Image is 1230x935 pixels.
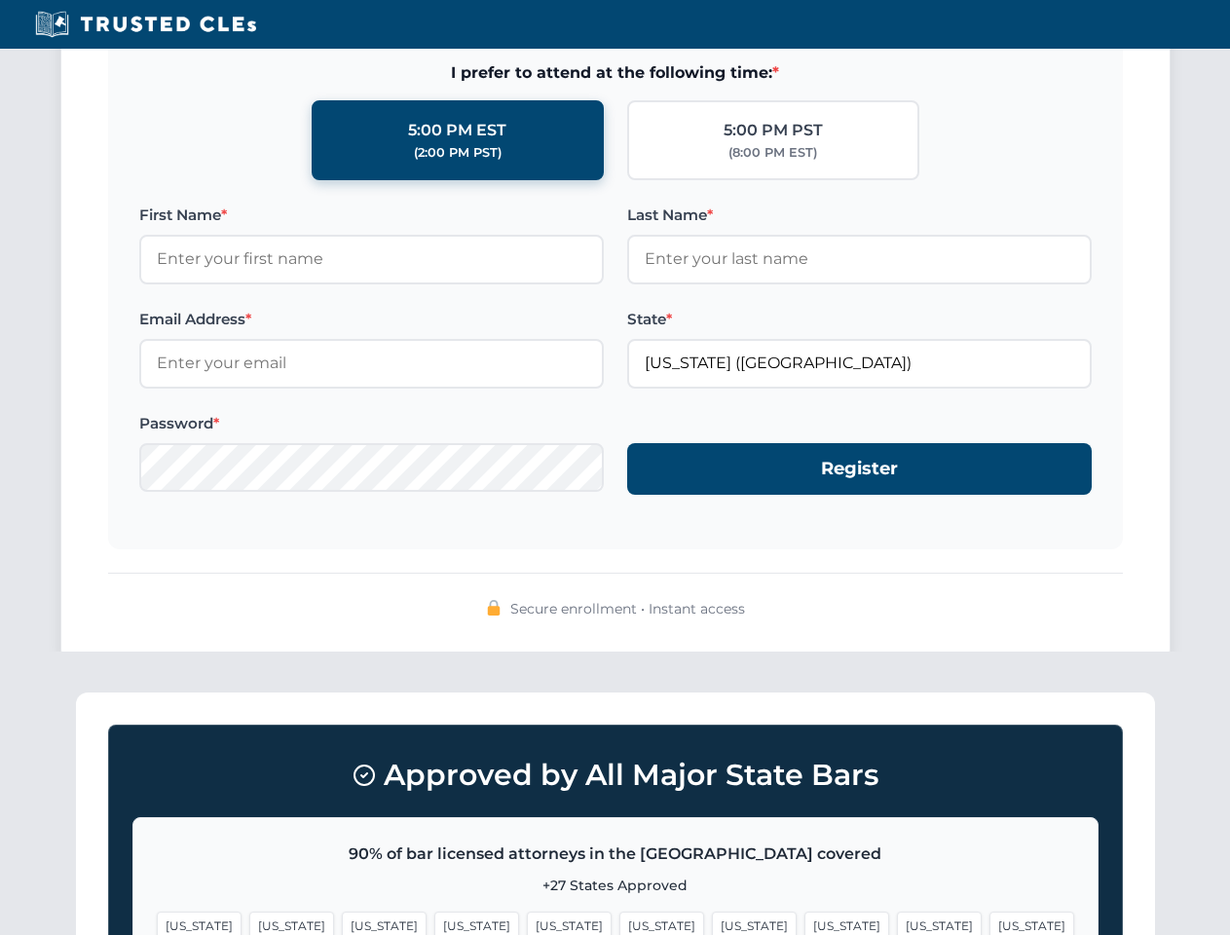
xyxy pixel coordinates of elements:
[157,875,1074,896] p: +27 States Approved
[510,598,745,619] span: Secure enrollment • Instant access
[29,10,262,39] img: Trusted CLEs
[627,443,1092,495] button: Register
[139,60,1092,86] span: I prefer to attend at the following time:
[139,339,604,388] input: Enter your email
[139,204,604,227] label: First Name
[627,204,1092,227] label: Last Name
[724,118,823,143] div: 5:00 PM PST
[627,235,1092,283] input: Enter your last name
[408,118,506,143] div: 5:00 PM EST
[139,308,604,331] label: Email Address
[486,600,502,616] img: 🔒
[139,412,604,435] label: Password
[728,143,817,163] div: (8:00 PM EST)
[627,308,1092,331] label: State
[139,235,604,283] input: Enter your first name
[157,841,1074,867] p: 90% of bar licensed attorneys in the [GEOGRAPHIC_DATA] covered
[414,143,502,163] div: (2:00 PM PST)
[132,749,1099,802] h3: Approved by All Major State Bars
[627,339,1092,388] input: Florida (FL)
